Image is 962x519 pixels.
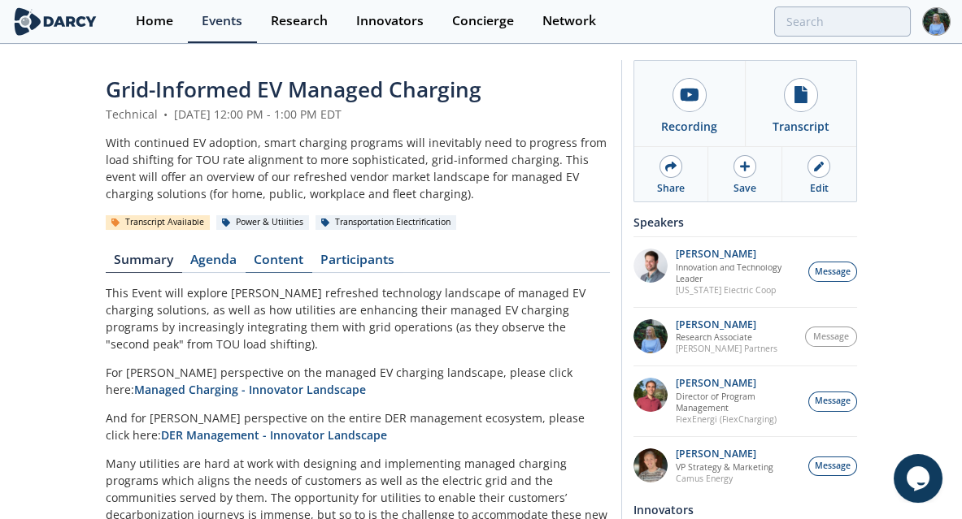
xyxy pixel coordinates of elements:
span: Message [815,395,851,408]
div: Share [657,181,685,196]
p: Director of Program Management [676,391,799,413]
div: Network [542,15,596,28]
a: Recording [634,61,746,146]
span: Message [813,331,849,344]
p: Research Associate [676,331,777,343]
div: Transcript Available [106,215,211,230]
img: 48b9ed74-1113-426d-8bd2-6cc133422703 [633,319,668,353]
img: logo-wide.svg [11,7,99,36]
a: Participants [312,253,403,273]
div: Speakers [633,208,857,236]
a: Agenda [182,253,246,273]
button: Message [808,262,857,282]
button: Message [808,456,857,477]
p: [US_STATE] Electric Coop [676,284,799,296]
a: Summary [106,253,182,273]
p: [PERSON_NAME] Partners [676,343,777,354]
div: Research [271,15,328,28]
div: Innovators [356,15,424,28]
span: • [161,106,171,122]
a: Transcript [745,61,856,146]
p: Innovation and Technology Leader [676,262,799,284]
div: Save [733,181,756,196]
a: Content [246,253,312,273]
iframe: chat widget [894,454,946,503]
span: Message [815,266,851,279]
img: cc97fbf3-5c89-4437-a7fc-5b3da480699e [633,249,668,283]
div: Transportation Electrification [316,215,457,230]
p: FlexEnergi (FlexCharging) [676,413,799,425]
img: 041991f3-5471-4a72-a015-1c6e78bcedc5 [633,378,668,412]
p: And for [PERSON_NAME] perspective on the entire DER management ecosystem, please click here: [106,409,610,443]
div: Events [202,15,242,28]
div: Recording [661,118,717,135]
p: Camus Energy [676,473,773,484]
p: VP Strategy & Marketing [676,461,773,473]
p: [PERSON_NAME] [676,378,799,389]
div: Technical [DATE] 12:00 PM - 1:00 PM EDT [106,106,610,123]
div: Home [136,15,173,28]
span: Message [815,460,851,473]
a: Managed Charging - Innovator Landscape [134,382,366,397]
button: Message [808,391,857,412]
p: This Event will explore [PERSON_NAME] refreshed technology landscape of managed EV charging solut... [106,284,610,352]
a: Edit [782,147,855,201]
div: Power & Utilities [216,215,310,230]
p: [PERSON_NAME] [676,249,799,260]
p: For [PERSON_NAME] perspective on the managed EV charging landscape, please click here: [106,364,610,398]
p: [PERSON_NAME] [676,448,773,460]
p: [PERSON_NAME] [676,319,777,331]
input: Advanced Search [774,6,911,37]
div: Edit [810,181,829,196]
img: Profile [922,7,951,36]
div: Transcript [773,118,829,135]
img: ainbfJ1TkycY8OgjD2KH [633,448,668,482]
span: Grid-Informed EV Managed Charging [106,75,481,104]
div: Concierge [452,15,514,28]
div: With continued EV adoption, smart charging programs will inevitably need to progress from load sh... [106,134,610,202]
button: Message [805,327,857,347]
a: DER Management - Innovator Landscape [161,427,387,443]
